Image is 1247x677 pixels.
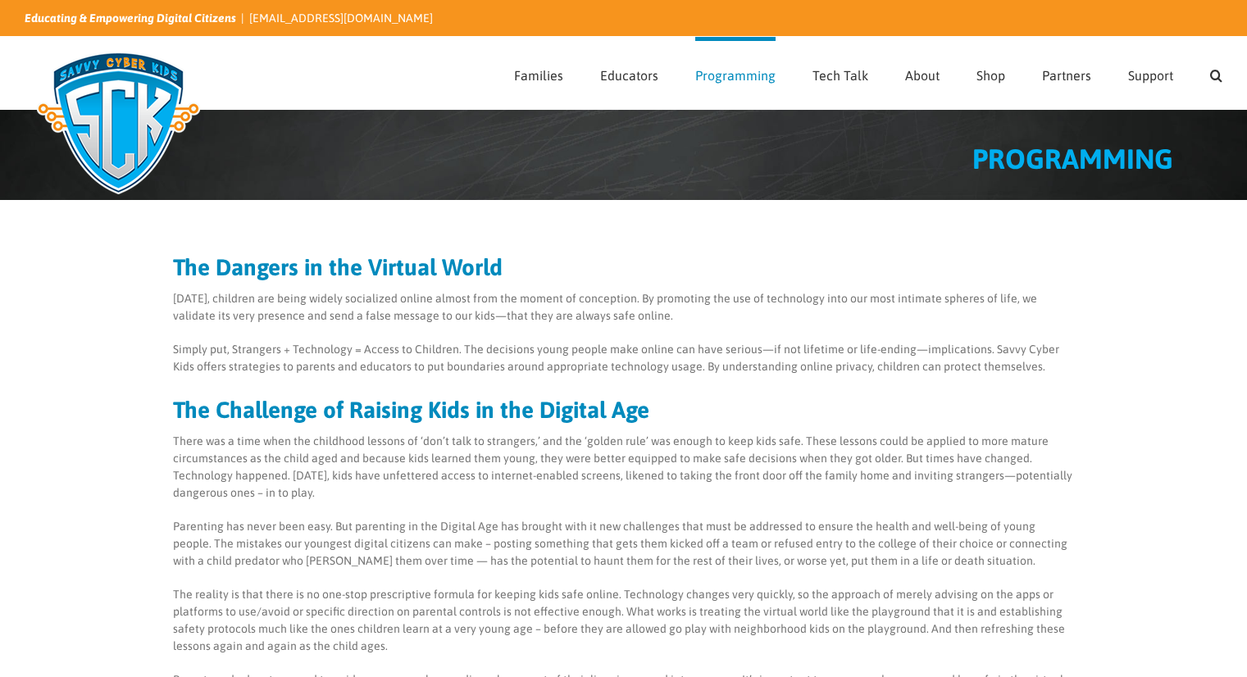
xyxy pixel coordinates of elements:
a: Programming [695,37,776,109]
span: Support [1128,69,1173,82]
p: There was a time when the childhood lessons of ‘don’t talk to strangers,’ and the ‘golden rule’ w... [173,433,1075,502]
h2: The Challenge of Raising Kids in the Digital Age [173,398,1075,421]
a: Shop [976,37,1005,109]
p: Simply put, Strangers + Technology = Access to Children. The decisions young people make online c... [173,341,1075,375]
a: Search [1210,37,1222,109]
span: About [905,69,940,82]
span: Shop [976,69,1005,82]
p: The reality is that there is no one-stop prescriptive formula for keeping kids safe online. Techn... [173,586,1075,655]
a: Families [514,37,563,109]
span: PROGRAMMING [972,143,1173,175]
a: About [905,37,940,109]
span: Partners [1042,69,1091,82]
a: Tech Talk [812,37,868,109]
a: Partners [1042,37,1091,109]
a: Educators [600,37,658,109]
img: Savvy Cyber Kids Logo [25,41,212,205]
a: [EMAIL_ADDRESS][DOMAIN_NAME] [249,11,433,25]
strong: The Dangers in the Virtual World [173,254,503,280]
a: Support [1128,37,1173,109]
span: Families [514,69,563,82]
span: Programming [695,69,776,82]
p: Parenting has never been easy. But parenting in the Digital Age has brought with it new challenge... [173,518,1075,570]
p: [DATE], children are being widely socialized online almost from the moment of conception. By prom... [173,290,1075,325]
span: Educators [600,69,658,82]
span: Tech Talk [812,69,868,82]
nav: Main Menu [514,37,1222,109]
i: Educating & Empowering Digital Citizens [25,11,236,25]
